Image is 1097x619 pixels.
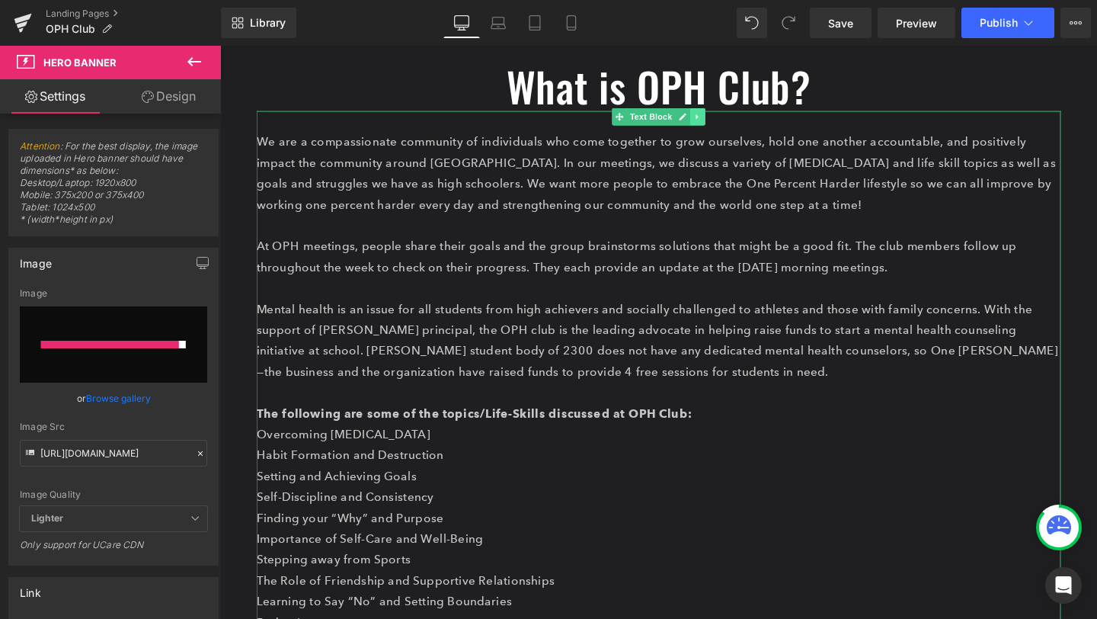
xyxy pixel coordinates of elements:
span: Save [828,15,853,31]
b: Lighter [31,512,63,524]
div: Image [20,288,207,299]
span: Library [250,16,286,30]
p: Overcoming [MEDICAL_DATA] Habit Formation and Destruction Setting and Achieving Goals Self-Discip... [38,398,884,617]
p: Mental health is an issue for all students from high achievers and socially challenged to athlete... [38,267,884,354]
div: Image Quality [20,489,207,500]
span: Text Block [427,66,478,84]
a: Laptop [480,8,517,38]
input: Link [20,440,207,467]
p: At OPH meetings, people share their goals and the group brainstorms solutions that might be a goo... [38,200,884,245]
span: : For the best display, the image uploaded in Hero banner should have dimensions* as below: Deskt... [20,140,207,236]
button: More [1060,8,1091,38]
a: Attention [20,140,60,152]
a: Preview [878,8,955,38]
span: Preview [896,15,937,31]
button: Redo [773,8,804,38]
span: Hero Banner [43,56,117,69]
div: Open Intercom Messenger [1045,567,1082,604]
a: Mobile [553,8,590,38]
a: Expand / Collapse [494,66,510,84]
button: Publish [961,8,1054,38]
span: OPH Club [46,23,95,35]
a: Design [114,79,224,114]
div: Only support for UCare CDN [20,539,207,561]
div: Image Src [20,422,207,432]
a: Desktop [443,8,480,38]
span: Publish [980,17,1018,29]
a: New Library [221,8,296,38]
a: Tablet [517,8,553,38]
a: Browse gallery [86,385,151,412]
strong: The following are some of the topics/Life-Skills discussed at OPH Club: [38,380,496,394]
div: or [20,390,207,406]
a: Landing Pages [46,8,221,20]
div: Link [20,578,41,599]
button: Undo [737,8,767,38]
div: Image [20,249,52,270]
p: We are a compassionate community of individuals who come together to grow ourselves, hold one ano... [38,91,884,178]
